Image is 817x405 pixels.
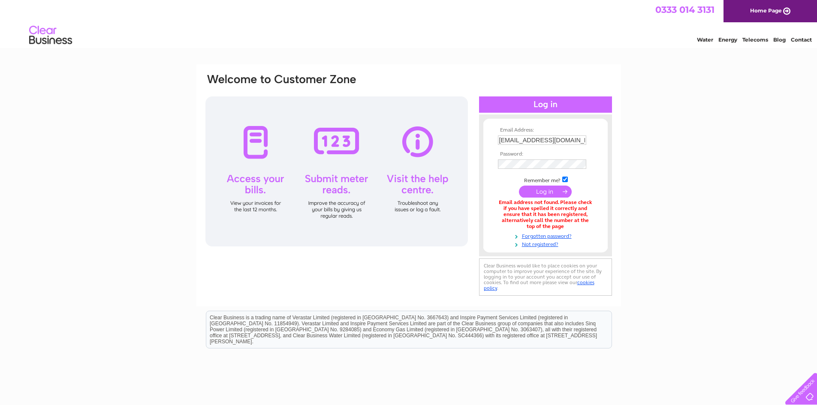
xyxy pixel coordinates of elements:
a: Contact [791,36,812,43]
a: Energy [718,36,737,43]
td: Remember me? [496,175,595,184]
a: Telecoms [742,36,768,43]
a: cookies policy [484,279,594,291]
div: Clear Business is a trading name of Verastar Limited (registered in [GEOGRAPHIC_DATA] No. 3667643... [206,5,612,42]
a: Blog [773,36,786,43]
th: Email Address: [496,127,595,133]
img: logo.png [29,22,72,48]
a: Forgotten password? [498,231,595,240]
a: 0333 014 3131 [655,4,714,15]
a: Water [697,36,713,43]
div: Clear Business would like to place cookies on your computer to improve your experience of the sit... [479,258,612,296]
div: Email address not found. Please check if you have spelled it correctly and ensure that it has bee... [498,200,593,229]
a: Not registered? [498,240,595,248]
th: Password: [496,151,595,157]
input: Submit [519,186,572,198]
